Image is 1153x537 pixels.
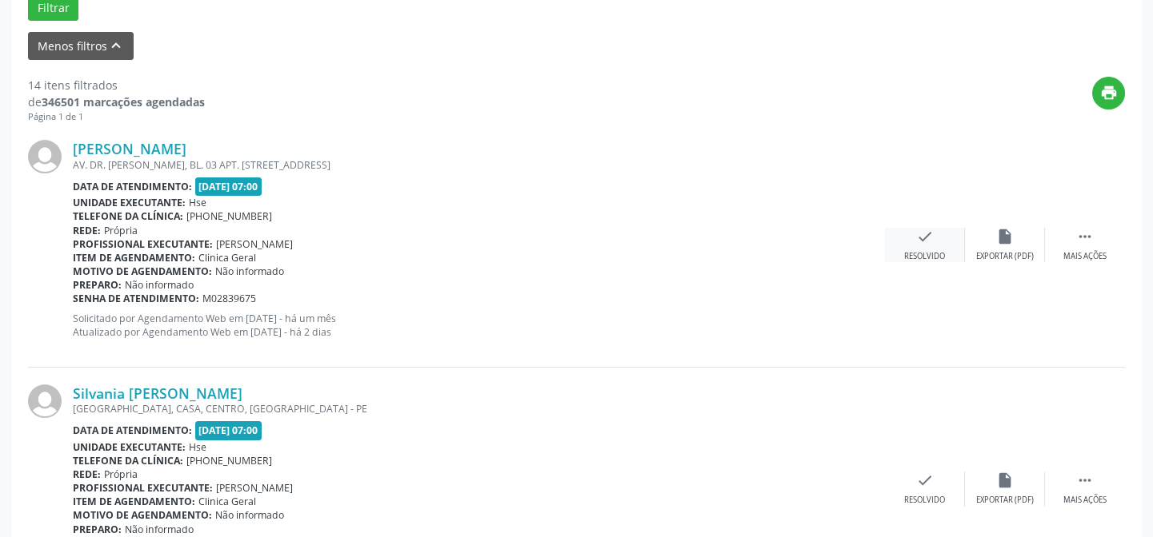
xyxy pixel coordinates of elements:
[73,140,186,157] a: [PERSON_NAME]
[73,424,192,437] b: Data de atendimento:
[107,37,125,54] i: keyboard_arrow_up
[28,32,134,60] button: Menos filtroskeyboard_arrow_up
[42,94,205,109] strong: 346501 marcações agendadas
[198,251,256,265] span: Clinica Geral
[996,228,1014,245] i: insert_drive_file
[73,278,122,292] b: Preparo:
[73,402,885,416] div: [GEOGRAPHIC_DATA], CASA, CENTRO, [GEOGRAPHIC_DATA] - PE
[73,508,212,522] b: Motivo de agendamento:
[1100,84,1118,101] i: print
[28,77,205,93] div: 14 itens filtrados
[125,278,194,292] span: Não informado
[73,454,183,467] b: Telefone da clínica:
[186,209,272,223] span: [PHONE_NUMBER]
[73,158,885,172] div: AV. DR. [PERSON_NAME], BL. 03 APT. [STREET_ADDRESS]
[976,251,1034,262] div: Exportar (PDF)
[73,523,122,536] b: Preparo:
[904,495,945,506] div: Resolvido
[916,228,934,245] i: check
[195,177,262,196] span: [DATE] 07:00
[916,471,934,489] i: check
[73,196,186,209] b: Unidade executante:
[73,481,213,495] b: Profissional executante:
[216,237,293,251] span: [PERSON_NAME]
[216,481,293,495] span: [PERSON_NAME]
[73,312,885,339] p: Solicitado por Agendamento Web em [DATE] - há um mês Atualizado por Agendamento Web em [DATE] - h...
[73,440,186,454] b: Unidade executante:
[73,467,101,481] b: Rede:
[28,140,62,173] img: img
[996,471,1014,489] i: insert_drive_file
[1076,228,1094,245] i: 
[73,384,242,402] a: Silvania [PERSON_NAME]
[73,495,195,508] b: Item de agendamento:
[1092,77,1125,109] button: print
[28,110,205,124] div: Página 1 de 1
[104,224,138,237] span: Própria
[202,292,256,305] span: M02839675
[73,180,192,193] b: Data de atendimento:
[976,495,1034,506] div: Exportar (PDF)
[73,224,101,237] b: Rede:
[189,196,206,209] span: Hse
[1063,251,1107,262] div: Mais ações
[73,209,183,223] b: Telefone da clínica:
[28,384,62,418] img: img
[189,440,206,454] span: Hse
[73,251,195,265] b: Item de agendamento:
[104,467,138,481] span: Própria
[73,237,213,251] b: Profissional executante:
[195,421,262,440] span: [DATE] 07:00
[198,495,256,508] span: Clinica Geral
[1076,471,1094,489] i: 
[73,292,199,305] b: Senha de atendimento:
[125,523,194,536] span: Não informado
[904,251,945,262] div: Resolvido
[1063,495,1107,506] div: Mais ações
[186,454,272,467] span: [PHONE_NUMBER]
[73,265,212,278] b: Motivo de agendamento:
[215,265,284,278] span: Não informado
[28,93,205,110] div: de
[215,508,284,522] span: Não informado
